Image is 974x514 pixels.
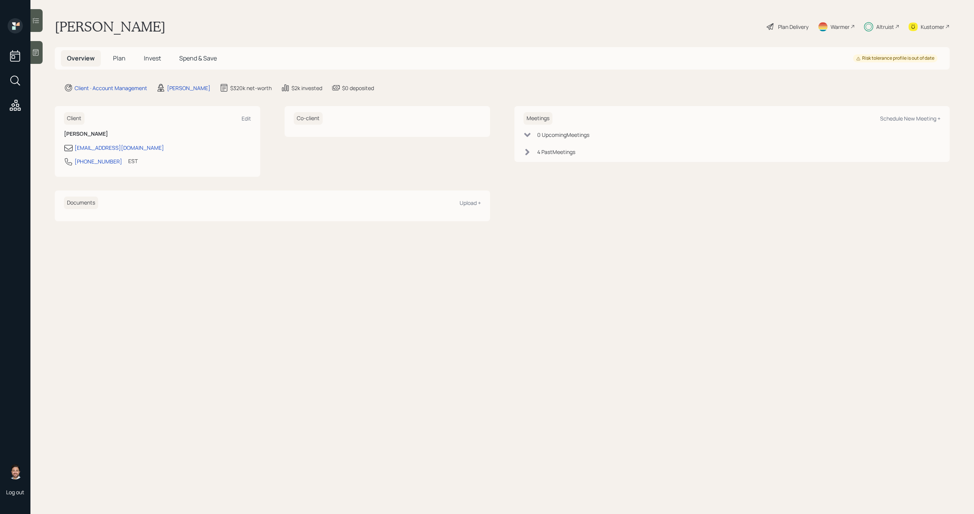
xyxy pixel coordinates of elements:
[167,84,210,92] div: [PERSON_NAME]
[921,23,944,31] div: Kustomer
[128,157,138,165] div: EST
[537,131,589,139] div: 0 Upcoming Meeting s
[179,54,217,62] span: Spend & Save
[55,18,166,35] h1: [PERSON_NAME]
[294,112,323,125] h6: Co-client
[524,112,552,125] h6: Meetings
[6,489,24,496] div: Log out
[230,84,272,92] div: $320k net-worth
[342,84,374,92] div: $0 deposited
[537,148,575,156] div: 4 Past Meeting s
[778,23,808,31] div: Plan Delivery
[67,54,95,62] span: Overview
[144,54,161,62] span: Invest
[64,112,84,125] h6: Client
[75,144,164,152] div: [EMAIL_ADDRESS][DOMAIN_NAME]
[856,55,934,62] div: Risk tolerance profile is out of date
[64,197,98,209] h6: Documents
[64,131,251,137] h6: [PERSON_NAME]
[460,199,481,206] div: Upload +
[291,84,322,92] div: $2k invested
[113,54,126,62] span: Plan
[876,23,894,31] div: Altruist
[75,157,122,165] div: [PHONE_NUMBER]
[8,464,23,479] img: michael-russo-headshot.png
[880,115,941,122] div: Schedule New Meeting +
[831,23,850,31] div: Warmer
[242,115,251,122] div: Edit
[75,84,147,92] div: Client · Account Management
